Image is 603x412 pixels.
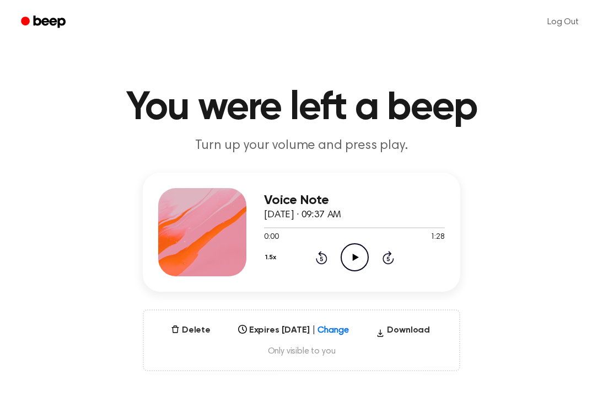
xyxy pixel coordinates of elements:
p: Turn up your volume and press play. [90,137,513,155]
a: Log Out [536,9,590,35]
span: [DATE] · 09:37 AM [264,210,341,220]
h1: You were left a beep [19,88,584,128]
h3: Voice Note [264,193,445,208]
a: Beep [13,12,76,33]
span: 1:28 [430,232,445,243]
span: 0:00 [264,232,278,243]
button: 1.5x [264,248,280,267]
button: Delete [166,324,215,337]
button: Download [372,324,434,341]
span: Only visible to you [157,346,446,357]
